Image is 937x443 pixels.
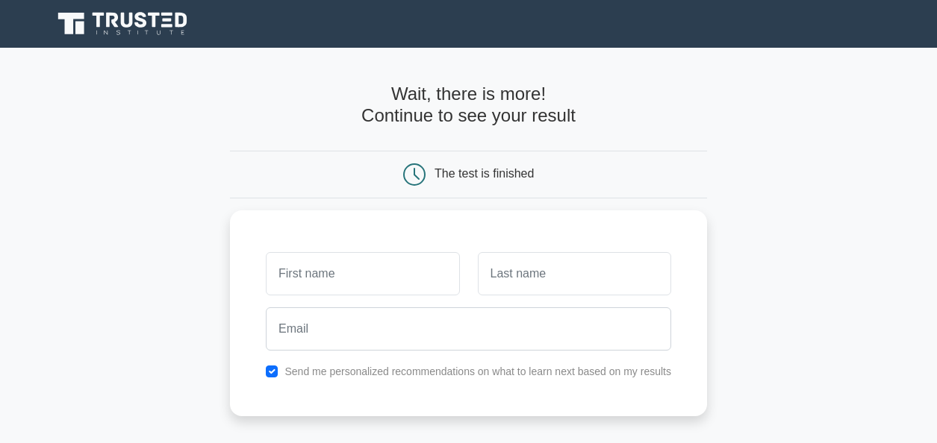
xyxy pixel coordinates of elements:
input: Last name [478,252,671,295]
h4: Wait, there is more! Continue to see your result [230,84,707,127]
div: The test is finished [435,167,534,180]
input: First name [266,252,459,295]
input: Email [266,307,671,351]
label: Send me personalized recommendations on what to learn next based on my results [284,365,671,377]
